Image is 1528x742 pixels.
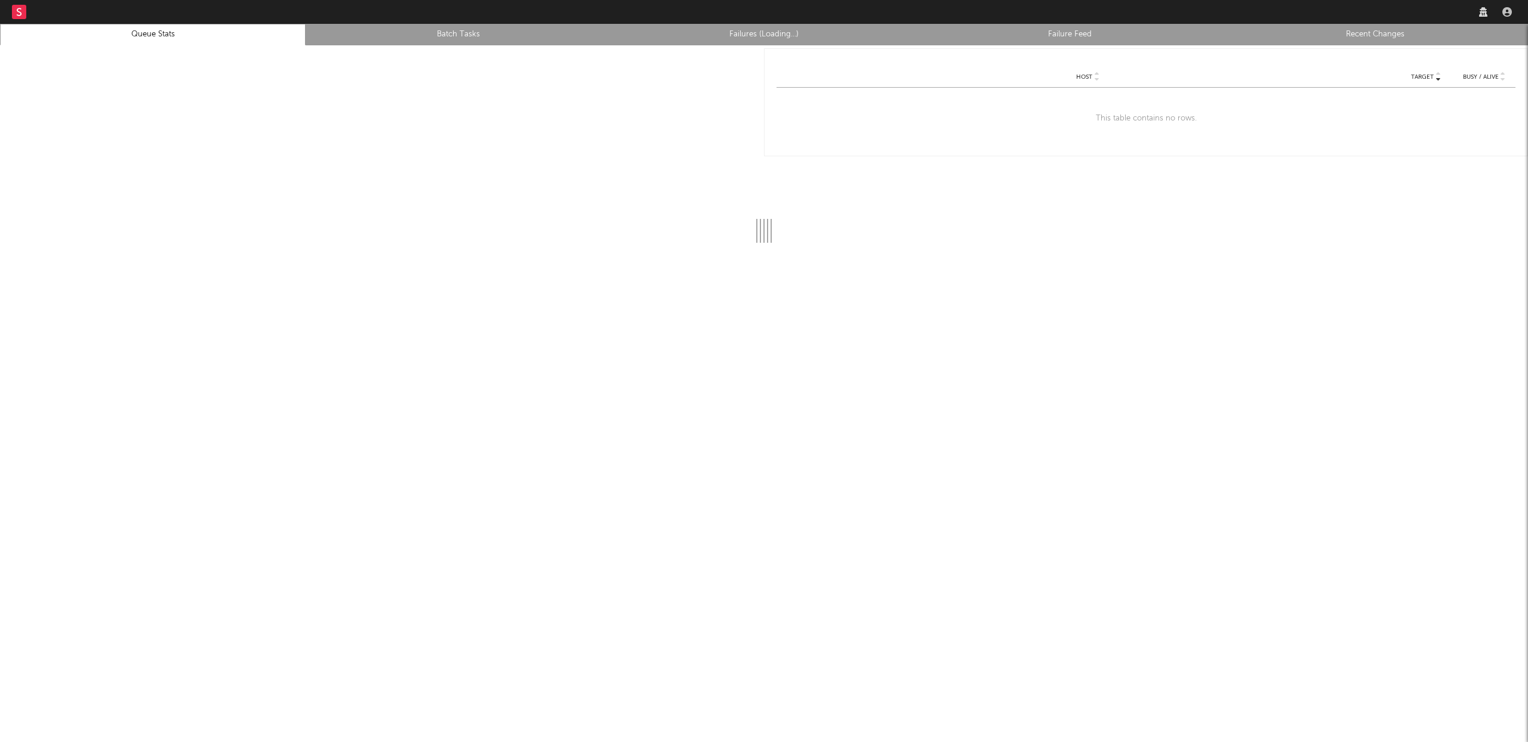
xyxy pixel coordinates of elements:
[923,27,1216,42] a: Failure Feed
[618,27,910,42] a: Failures (Loading...)
[1076,73,1092,81] span: Host
[312,27,605,42] a: Batch Tasks
[1411,73,1434,81] span: Target
[7,27,299,42] a: Queue Stats
[1229,27,1521,42] a: Recent Changes
[1463,73,1499,81] span: Busy / Alive
[777,88,1515,150] div: This table contains no rows.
